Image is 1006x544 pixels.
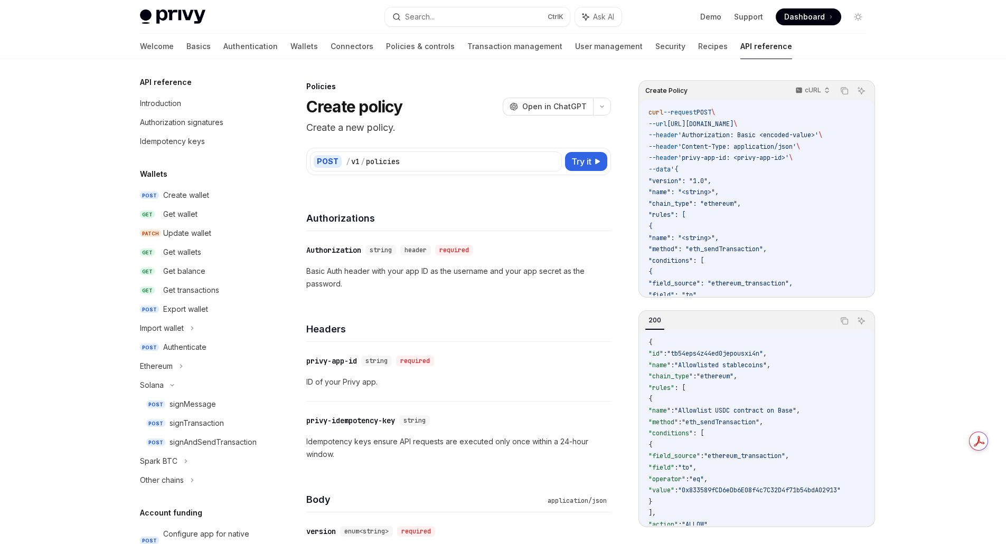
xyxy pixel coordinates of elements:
[366,156,400,167] div: policies
[704,475,708,483] span: ,
[306,81,611,92] div: Policies
[648,338,652,347] span: {
[648,222,652,231] span: {
[385,7,570,26] button: Search...CtrlK
[704,452,785,460] span: "ethereum_transaction"
[140,287,155,294] span: GET
[405,11,435,23] div: Search...
[648,245,767,253] span: "method": "eth_sendTransaction",
[163,189,209,202] div: Create wallet
[306,492,543,507] h4: Body
[306,356,357,366] div: privy-app-id
[648,452,700,460] span: "field_source"
[648,520,678,529] span: "action"
[140,97,181,110] div: Introduction
[131,132,267,151] a: Idempotency keys
[678,486,841,494] span: "0x833589fCD6eDb6E08f4c7C32D4f71b54bdA02913"
[163,341,206,354] div: Authenticate
[648,268,652,276] span: {
[648,154,678,162] span: --header
[306,526,336,537] div: version
[131,113,267,132] a: Authorization signatures
[140,249,155,256] span: GET
[403,416,426,425] span: string
[674,463,678,472] span: :
[648,120,667,128] span: --url
[140,230,161,237] span: PATCH
[140,76,192,89] h5: API reference
[405,246,427,254] span: header
[838,314,851,328] button: Copy the contents from the code block
[674,486,678,494] span: :
[186,34,211,59] a: Basics
[170,436,257,448] div: signAndSendTransaction
[838,84,851,98] button: Copy the contents from the code block
[740,34,792,59] a: API reference
[467,34,562,59] a: Transaction management
[131,338,267,357] a: POSTAuthenticate
[648,395,652,403] span: {
[674,384,685,392] span: : [
[365,357,388,365] span: string
[163,246,201,259] div: Get wallets
[351,156,360,167] div: v1
[140,474,184,486] div: Other chains
[140,322,184,335] div: Import wallet
[648,498,652,506] span: }
[648,429,693,437] span: "conditions"
[693,463,697,472] span: ,
[854,314,868,328] button: Ask AI
[685,475,689,483] span: :
[671,406,674,415] span: :
[344,527,389,536] span: enum<string>
[648,361,671,369] span: "name"
[678,520,682,529] span: :
[163,303,208,316] div: Export wallet
[140,455,177,467] div: Spark BTC
[796,142,800,151] span: \
[131,224,267,243] a: PATCHUpdate wallet
[306,435,611,461] p: Idempotency keys ensure API requests are executed only once within a 24-hour window.
[163,265,205,278] div: Get balance
[805,86,821,94] p: cURL
[131,243,267,262] a: GETGet wallets
[648,463,674,472] span: "field"
[163,208,198,221] div: Get wallet
[759,418,763,426] span: ,
[140,211,155,218] span: GET
[785,452,789,460] span: ,
[648,486,674,494] span: "value"
[131,186,267,205] a: POSTCreate wallet
[361,156,365,167] div: /
[734,372,737,380] span: ,
[767,361,770,369] span: ,
[140,9,205,24] img: light logo
[655,34,685,59] a: Security
[648,406,671,415] span: "name"
[648,177,711,185] span: "version": "1.0",
[314,155,342,168] div: POST
[571,155,591,168] span: Try it
[682,520,708,529] span: "ALLOW"
[648,509,656,517] span: ],
[734,12,763,22] a: Support
[146,438,165,446] span: POST
[565,152,607,171] button: Try it
[163,227,211,240] div: Update wallet
[396,356,434,366] div: required
[648,142,678,151] span: --header
[648,256,704,265] span: "conditions": [
[789,82,834,100] button: cURL
[306,97,402,116] h1: Create policy
[503,98,593,116] button: Open in ChatGPT
[648,372,693,380] span: "chain_type"
[854,84,868,98] button: Ask AI
[140,379,164,392] div: Solana
[648,131,678,139] span: --header
[170,417,224,430] div: signTransaction
[648,211,685,219] span: "rules": [
[131,205,267,224] a: GETGet wallet
[689,475,704,483] span: "eq"
[645,87,688,95] span: Create Policy
[819,131,822,139] span: \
